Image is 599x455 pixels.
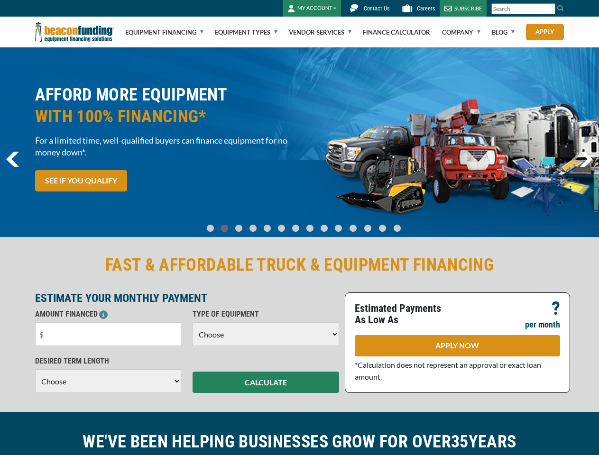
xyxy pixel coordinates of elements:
span: Careers [417,5,435,12]
a: APPLY NOW [355,335,560,356]
p: DESIRED TERM LENGTH [35,355,182,367]
a: Go To Slide 10 [347,224,359,232]
a: Go To Slide 6 [290,224,302,232]
p: ESTIMATE YOUR MONTHLY PAYMENT [35,292,339,304]
span: Contact Us [364,5,389,12]
a: Apply [526,24,564,40]
a: Vendor Services [289,17,351,47]
a: previous [6,152,19,167]
button: CALCULATE [193,372,339,393]
a: Go To Slide 8 [319,224,330,232]
p: AMOUNT FINANCED [35,309,182,320]
img: Left Navigator [6,152,19,167]
a: Go To Slide 1 [219,224,230,232]
a: Clear search text [545,5,553,13]
input: $ [35,322,182,346]
img: Right Navigator [580,152,593,167]
h2: AFFORD MORE EQUIPMENT [35,84,294,127]
a: Go To Slide 0 [205,224,216,232]
a: Go To Slide 9 [333,224,344,232]
a: Go To Slide 4 [262,224,273,232]
a: next [580,152,593,167]
a: Company [442,17,480,47]
a: Blog [492,17,515,47]
a: SEE IF YOU QUALIFY [35,170,127,191]
p: per month [525,319,560,330]
span: 35 [451,432,469,452]
p: ? [552,303,560,314]
img: Beacon Funding Corporation logo [35,17,114,47]
a: Equipment Financing [125,17,203,47]
h2: WE'VE BEEN HELPING BUSINESSES GROW FOR OVER YEARS [35,431,564,453]
a: Go To Slide 2 [233,224,245,232]
a: Finance Calculator [363,17,430,47]
a: Go To Slide 7 [304,224,316,232]
a: Go To Slide 3 [248,224,259,232]
a: Go To Slide 11 [362,224,374,232]
span: WITH 100% FINANCING* [35,106,294,127]
input: Search [491,3,555,14]
p: Estimated Payments As Low As [355,303,452,326]
p: TYPE OF EQUIPMENT [193,309,339,320]
span: *Calculation does not represent an approval or exact loan amount. [355,360,541,381]
a: Equipment Types [215,17,277,47]
a: Go To Slide 12 [377,224,388,232]
a: Go To Slide 13 [391,224,403,232]
img: Search [557,4,564,12]
h2: FAST & AFFORDABLE TRUCK & EQUIPMENT FINANCING [35,254,564,276]
span: For a limited time, well-qualified buyers can finance equipment for no money down*. [35,135,294,158]
a: Go To Slide 5 [276,224,287,232]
